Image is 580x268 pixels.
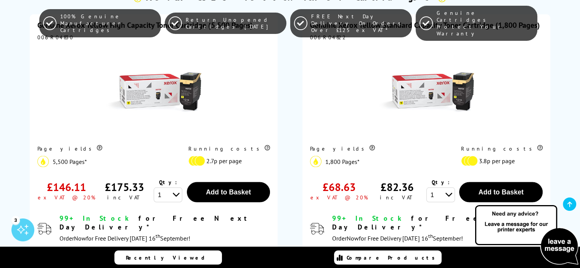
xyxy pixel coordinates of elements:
span: Recently Viewed [126,254,212,261]
div: inc VAT [380,194,415,201]
span: for Free Next Day Delivery* [59,214,252,231]
span: Return Unopened Cartridges [DATE] [186,16,282,30]
div: ex VAT @ 20% [38,194,95,201]
div: Page yields [37,145,177,152]
button: Add to Basket [187,182,270,202]
img: Xerox Yellow Standard Capacity Toner Cartridge (1,800 Pages) [379,45,474,140]
img: yellow_icon.svg [310,156,321,167]
img: Xerox Yellow High Capacity Toner Cartridge (5,500 Pages) [106,45,201,140]
a: Recently Viewed [114,250,222,265]
span: 99+ In Stock [59,214,132,223]
span: Qty: [159,179,177,186]
span: Order for Free Delivery [DATE] 16 September! [332,234,463,242]
sup: th [428,233,433,240]
span: for Free Next Day Delivery* [332,214,524,231]
span: FREE Next Day Delivery On Orders Over £125 ex VAT* [311,13,408,34]
span: Add to Basket [206,188,251,196]
div: Running costs [188,145,270,152]
div: Running costs [461,145,543,152]
div: £175.33 [105,180,144,194]
span: Qty: [432,179,450,186]
span: Add to Basket [479,188,524,196]
div: £68.63 [322,180,355,194]
span: 99+ In Stock [332,214,405,223]
span: 100% Genuine Manufacturer Cartridges [60,13,157,34]
span: 1,800 Pages* [325,158,360,165]
div: modal_delivery [59,214,270,244]
span: Now [347,234,359,242]
span: Now [74,234,86,242]
button: Add to Basket [459,182,543,202]
div: modal_delivery [332,214,543,244]
sup: th [156,233,160,240]
span: Order for Free Delivery [DATE] 16 September! [59,234,190,242]
img: yellow_icon.svg [37,156,49,167]
span: Genuine Cartridges Protect Your Warranty [437,10,533,37]
span: Compare Products [347,254,439,261]
a: Compare Products [334,250,442,265]
div: £82.36 [381,180,414,194]
li: 2.7p per page [188,156,266,166]
span: 5,500 Pages* [53,158,87,165]
div: ex VAT @ 20% [310,194,368,201]
div: Page yields [310,145,450,152]
li: 3.8p per page [461,156,539,166]
div: inc VAT [107,194,142,201]
div: £146.11 [47,180,86,194]
img: Open Live Chat window [473,204,580,266]
div: 3 [11,216,20,224]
